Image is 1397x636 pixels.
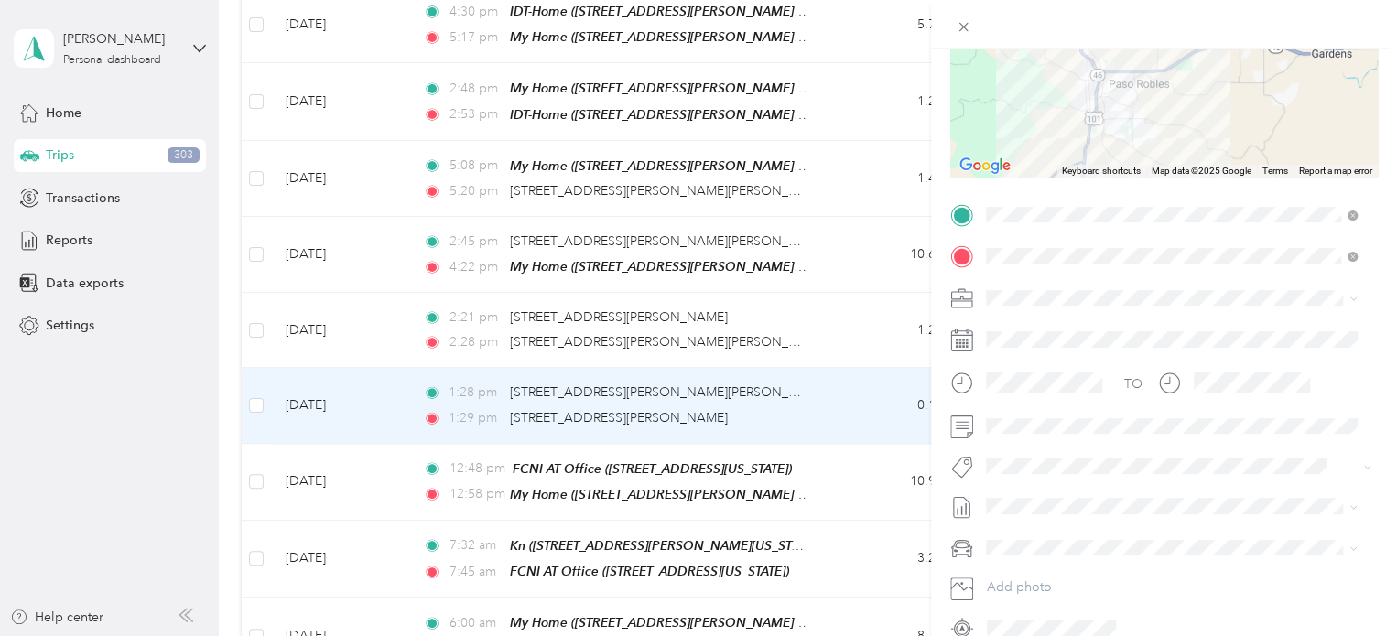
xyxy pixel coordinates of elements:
[1152,166,1251,176] span: Map data ©2025 Google
[1124,374,1143,393] div: TO
[1294,534,1397,636] iframe: Everlance-gr Chat Button Frame
[1262,166,1288,176] a: Terms (opens in new tab)
[955,154,1015,178] img: Google
[1062,165,1141,178] button: Keyboard shortcuts
[980,575,1378,600] button: Add photo
[955,154,1015,178] a: Open this area in Google Maps (opens a new window)
[1299,166,1372,176] a: Report a map error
